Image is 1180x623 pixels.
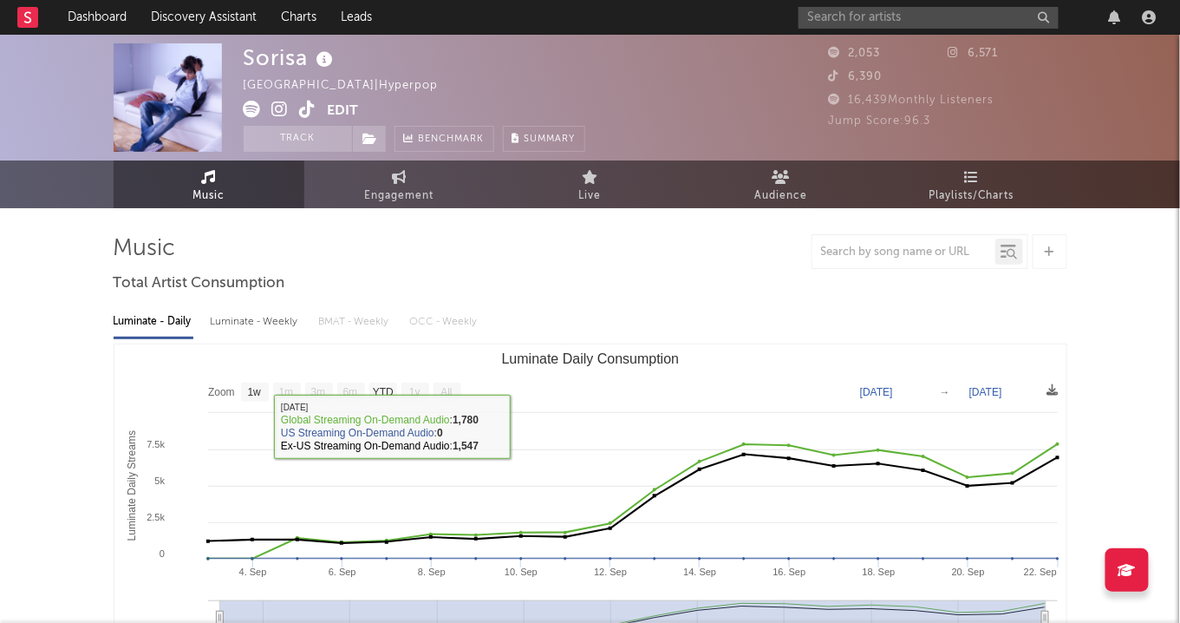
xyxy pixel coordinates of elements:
[154,475,165,486] text: 5k
[860,386,893,398] text: [DATE]
[505,567,538,577] text: 10. Sep
[812,246,995,259] input: Search by song name or URL
[829,71,883,82] span: 6,390
[862,567,895,577] text: 18. Sep
[525,134,576,144] span: Summary
[877,161,1067,208] a: Playlists/Charts
[579,186,602,207] span: Live
[417,567,445,577] text: 8. Sep
[409,387,420,399] text: 1y
[503,126,585,152] button: Summary
[495,161,686,208] a: Live
[594,567,627,577] text: 12. Sep
[829,48,881,59] span: 2,053
[342,387,357,399] text: 6m
[940,386,950,398] text: →
[365,186,434,207] span: Engagement
[208,387,235,399] text: Zoom
[147,512,165,522] text: 2.5k
[244,43,338,72] div: Sorisa
[683,567,716,577] text: 14. Sep
[304,161,495,208] a: Engagement
[394,126,494,152] a: Benchmark
[754,186,807,207] span: Audience
[126,430,138,541] text: Luminate Daily Streams
[372,387,393,399] text: YTD
[773,567,805,577] text: 16. Sep
[951,567,984,577] text: 20. Sep
[829,115,931,127] span: Jump Score: 96.3
[211,307,302,337] div: Luminate - Weekly
[192,186,225,207] span: Music
[1024,567,1057,577] text: 22. Sep
[328,567,355,577] text: 6. Sep
[114,161,304,208] a: Music
[328,101,359,122] button: Edit
[440,387,452,399] text: All
[147,439,165,449] text: 7.5k
[829,95,994,106] span: 16,439 Monthly Listeners
[929,186,1014,207] span: Playlists/Charts
[114,273,285,294] span: Total Artist Consumption
[799,7,1059,29] input: Search for artists
[310,387,325,399] text: 3m
[244,126,352,152] button: Track
[419,129,485,150] span: Benchmark
[244,75,459,96] div: [GEOGRAPHIC_DATA] | Hyperpop
[686,161,877,208] a: Audience
[948,48,999,59] span: 6,571
[238,567,266,577] text: 4. Sep
[114,307,193,337] div: Luminate - Daily
[501,351,679,366] text: Luminate Daily Consumption
[969,386,1002,398] text: [DATE]
[247,387,261,399] text: 1w
[159,548,164,559] text: 0
[278,387,293,399] text: 1m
